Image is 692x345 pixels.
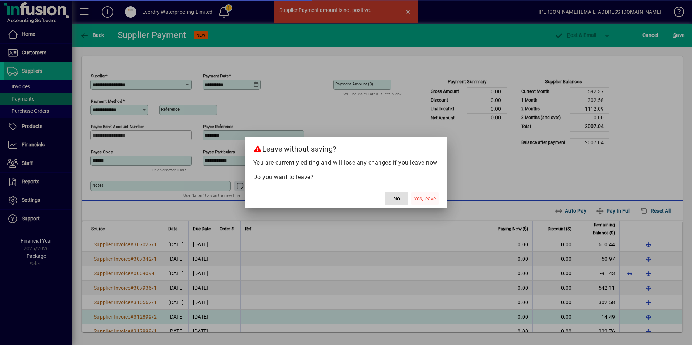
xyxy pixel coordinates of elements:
span: Yes, leave [414,195,436,203]
button: Yes, leave [411,192,439,205]
span: No [393,195,400,203]
button: No [385,192,408,205]
p: You are currently editing and will lose any changes if you leave now. [253,158,439,167]
p: Do you want to leave? [253,173,439,182]
h2: Leave without saving? [245,137,448,158]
